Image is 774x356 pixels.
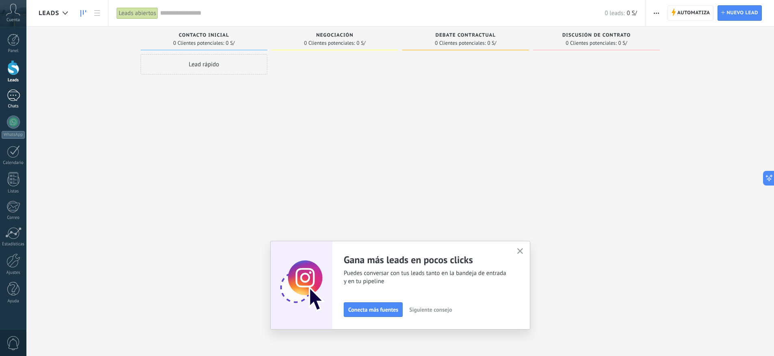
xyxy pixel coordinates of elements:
div: Contacto inicial [145,33,263,39]
button: Conecta más fuentes [344,302,403,317]
button: Más [650,5,662,21]
span: Debate contractual [436,33,496,38]
div: WhatsApp [2,131,25,139]
span: Nuevo lead [726,6,758,20]
span: Automatiza [677,6,710,20]
span: Discusión de contrato [562,33,631,38]
span: Leads [39,9,59,17]
div: Lead rápido [141,54,267,74]
div: Negociación [275,33,394,39]
div: Estadísticas [2,242,25,247]
span: Contacto inicial [179,33,229,38]
span: Cuenta [7,17,20,23]
div: Panel [2,48,25,54]
span: Conecta más fuentes [348,307,398,312]
span: Negociación [316,33,353,38]
div: Chats [2,104,25,109]
div: Discusión de contrato [537,33,656,39]
span: 0 S/ [357,41,366,46]
div: Correo [2,215,25,221]
span: 0 S/ [226,41,235,46]
div: Calendario [2,160,25,166]
span: Siguiente consejo [409,307,452,312]
span: 0 Clientes potenciales: [304,41,355,46]
div: Leads [2,78,25,83]
h2: Gana más leads en pocos clicks [344,253,507,266]
a: Lista [90,5,104,21]
span: 0 Clientes potenciales: [435,41,486,46]
span: Puedes conversar con tus leads tanto en la bandeja de entrada y en tu pipeline [344,269,507,286]
div: Leads abiertos [117,7,158,19]
a: Automatiza [668,5,714,21]
div: Ajustes [2,270,25,275]
a: Nuevo lead [718,5,762,21]
button: Siguiente consejo [405,304,455,316]
div: Debate contractual [406,33,525,39]
span: 0 Clientes potenciales: [566,41,616,46]
span: 0 S/ [627,9,637,17]
div: Listas [2,189,25,194]
a: Leads [76,5,90,21]
span: 0 S/ [488,41,496,46]
div: Ayuda [2,299,25,304]
span: 0 S/ [618,41,627,46]
span: 0 leads: [605,9,624,17]
span: 0 Clientes potenciales: [173,41,224,46]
